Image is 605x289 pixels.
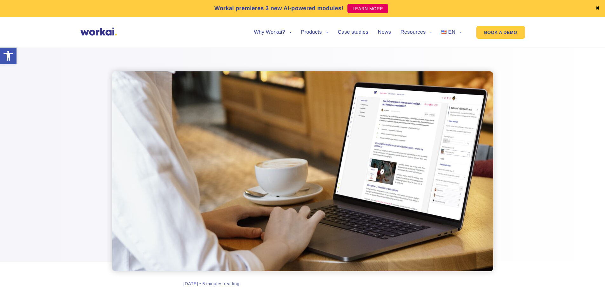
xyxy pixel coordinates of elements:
[476,26,525,39] a: BOOK A DEMO
[378,30,391,35] a: News
[595,6,600,11] a: ✖
[347,4,388,13] a: LEARN MORE
[301,30,328,35] a: Products
[400,30,432,35] a: Resources
[448,30,455,35] span: EN
[112,71,493,271] img: cloud-based intranet
[184,281,239,287] div: [DATE] • 5 minutes reading
[214,4,344,13] p: Workai premieres 3 new AI-powered modules!
[441,30,462,35] a: EN
[338,30,368,35] a: Case studies
[254,30,291,35] a: Why Workai?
